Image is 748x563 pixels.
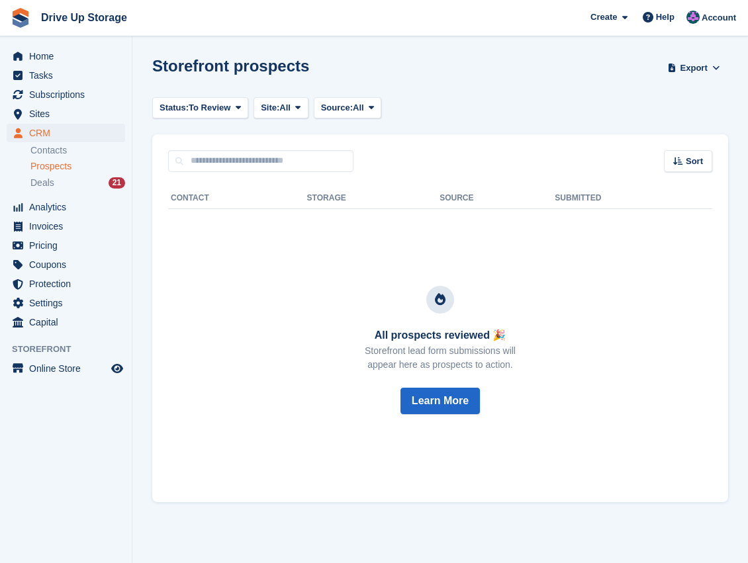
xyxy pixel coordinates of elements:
a: Drive Up Storage [36,7,132,28]
span: Source: [321,101,353,114]
h3: All prospects reviewed 🎉 [365,329,516,341]
button: Status: To Review [152,97,248,119]
a: menu [7,359,125,378]
h1: Storefront prospects [152,57,309,75]
span: Account [702,11,736,24]
button: Source: All [314,97,382,119]
span: Create [590,11,617,24]
a: menu [7,85,125,104]
span: Sites [29,105,109,123]
a: menu [7,236,125,255]
span: Protection [29,275,109,293]
span: Deals [30,177,54,189]
span: Storefront [12,343,132,356]
button: Site: All [254,97,308,119]
a: menu [7,294,125,312]
button: Export [665,57,723,79]
a: menu [7,313,125,331]
span: Home [29,47,109,65]
span: Subscriptions [29,85,109,104]
span: To Review [189,101,230,114]
span: Settings [29,294,109,312]
th: Source [440,188,555,209]
span: Capital [29,313,109,331]
a: Prospects [30,159,125,173]
span: CRM [29,124,109,142]
span: Invoices [29,217,109,236]
a: menu [7,255,125,274]
a: menu [7,105,125,123]
span: Tasks [29,66,109,85]
a: menu [7,124,125,142]
th: Contact [168,188,307,209]
span: All [353,101,364,114]
a: menu [7,66,125,85]
span: Status: [160,101,189,114]
span: Pricing [29,236,109,255]
img: Andy [686,11,700,24]
button: Learn More [400,388,480,414]
a: Preview store [109,361,125,376]
a: Deals 21 [30,176,125,190]
span: Analytics [29,198,109,216]
span: Export [680,62,708,75]
a: menu [7,47,125,65]
span: Help [656,11,675,24]
span: Coupons [29,255,109,274]
a: Contacts [30,144,125,157]
img: stora-icon-8386f47178a22dfd0bd8f6a31ec36ba5ce8667c1dd55bd0f319d3a0aa187defe.svg [11,8,30,28]
span: Prospects [30,160,71,173]
a: menu [7,275,125,293]
a: menu [7,217,125,236]
span: Online Store [29,359,109,378]
span: Sort [686,155,703,168]
span: All [279,101,291,114]
th: Storage [307,188,440,209]
p: Storefront lead form submissions will appear here as prospects to action. [365,344,516,372]
span: Site: [261,101,279,114]
th: Submitted [555,188,712,209]
div: 21 [109,177,125,189]
a: menu [7,198,125,216]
